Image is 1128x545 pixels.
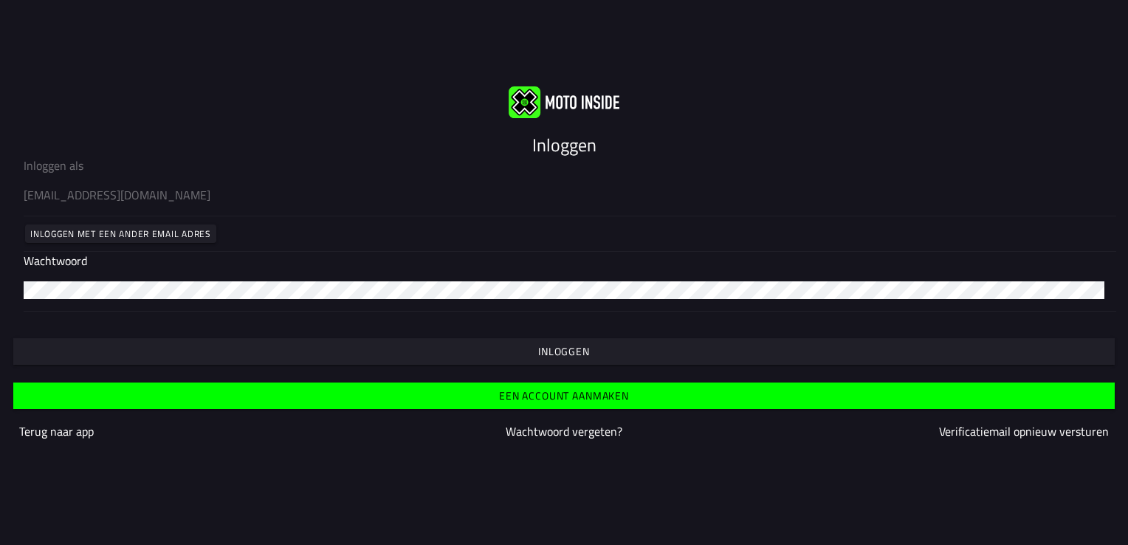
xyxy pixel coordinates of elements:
ion-button: Inloggen met een ander email adres [25,224,216,243]
ion-text: Inloggen [532,131,596,158]
a: Verificatiemail opnieuw versturen [939,422,1109,440]
ion-button: Een account aanmaken [13,383,1115,409]
ion-input: Inloggen als [24,157,1104,216]
ion-input: Wachtwoord [24,252,1104,311]
a: Terug naar app [19,422,94,440]
ion-text: Inloggen [538,346,590,357]
a: Wachtwoord vergeten? [506,422,622,440]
